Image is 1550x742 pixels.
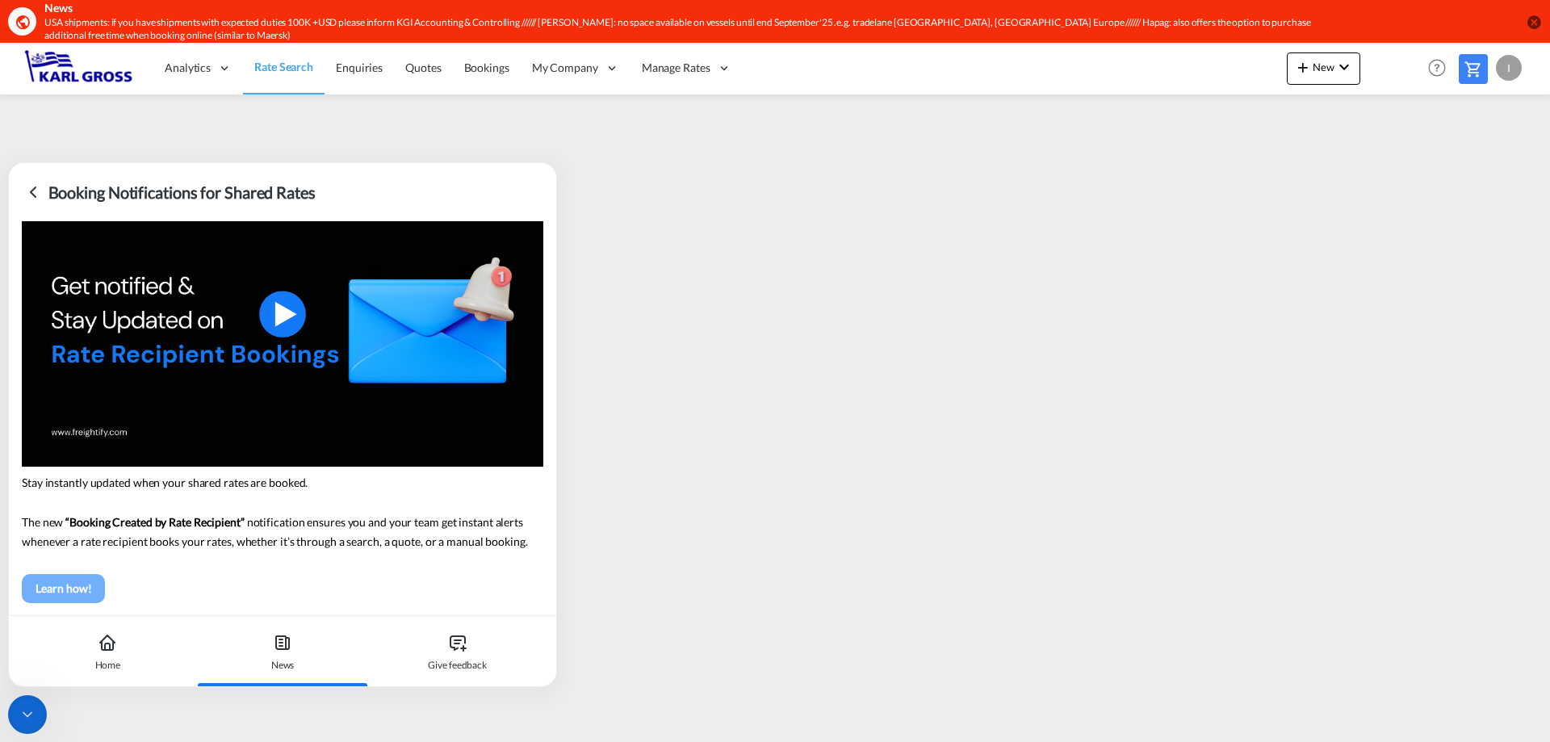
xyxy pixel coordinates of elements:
[642,60,710,76] span: Manage Rates
[1287,52,1360,85] button: icon-plus 400-fgNewicon-chevron-down
[405,61,441,74] span: Quotes
[165,60,211,76] span: Analytics
[532,60,598,76] span: My Company
[464,61,509,74] span: Bookings
[243,42,325,94] a: Rate Search
[1496,55,1522,81] div: I
[1293,57,1313,77] md-icon: icon-plus 400-fg
[1423,54,1451,82] span: Help
[1293,61,1354,73] span: New
[153,42,243,94] div: Analytics
[630,42,743,94] div: Manage Rates
[1423,54,1459,83] div: Help
[1526,14,1542,30] button: icon-close-circle
[1334,57,1354,77] md-icon: icon-chevron-down
[336,61,383,74] span: Enquiries
[15,14,31,30] md-icon: icon-earth
[453,42,521,94] a: Bookings
[254,60,313,73] span: Rate Search
[325,42,394,94] a: Enquiries
[521,42,630,94] div: My Company
[24,50,133,86] img: 3269c73066d711f095e541db4db89301.png
[394,42,452,94] a: Quotes
[44,16,1312,44] div: USA shipments: if you have shipments with expected duties 100K +USD please inform KGI Accounting ...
